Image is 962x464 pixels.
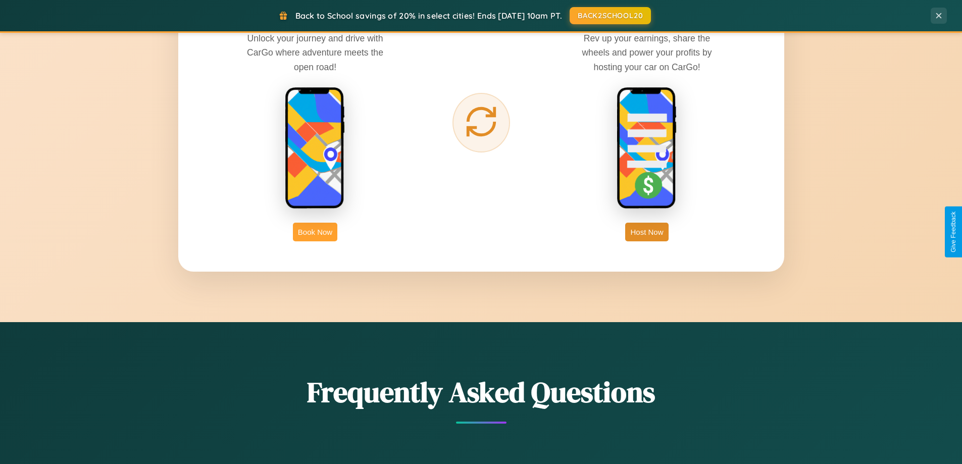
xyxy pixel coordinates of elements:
span: Back to School savings of 20% in select cities! Ends [DATE] 10am PT. [295,11,562,21]
p: Unlock your journey and drive with CarGo where adventure meets the open road! [239,31,391,74]
button: BACK2SCHOOL20 [570,7,651,24]
button: Host Now [625,223,668,241]
div: Give Feedback [950,212,957,252]
p: Rev up your earnings, share the wheels and power your profits by hosting your car on CarGo! [571,31,723,74]
img: host phone [617,87,677,210]
img: rent phone [285,87,345,210]
button: Book Now [293,223,337,241]
h2: Frequently Asked Questions [178,373,784,411]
